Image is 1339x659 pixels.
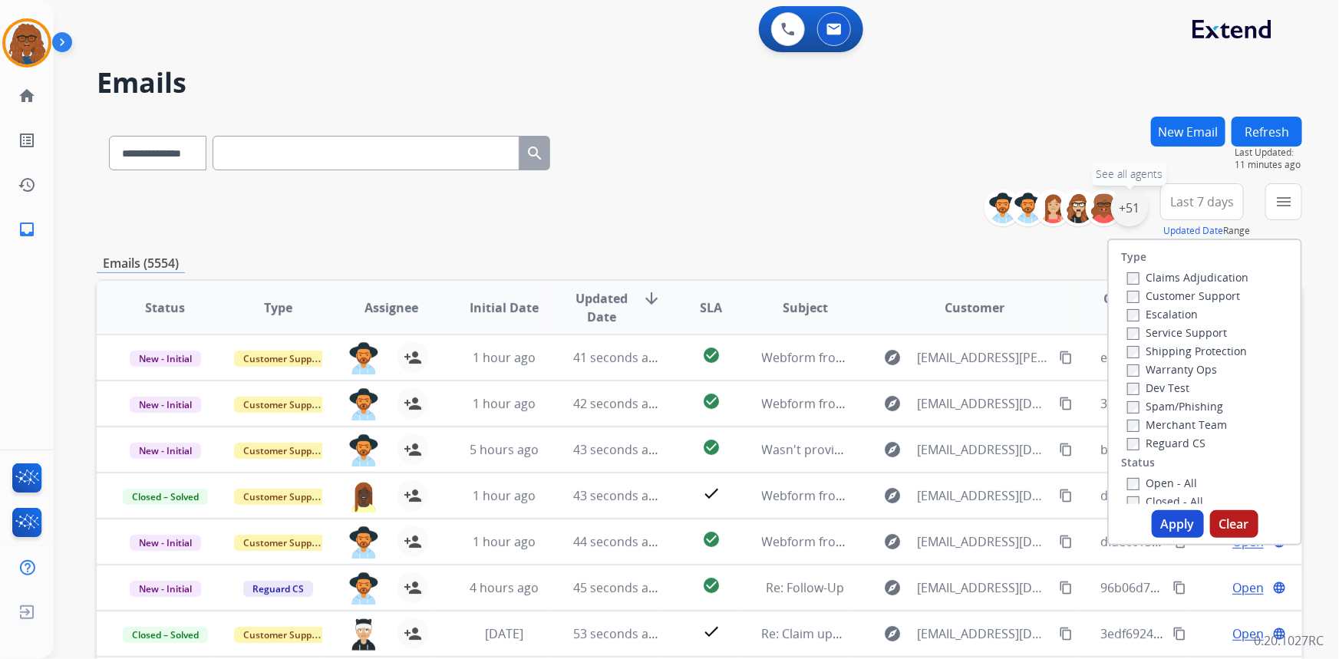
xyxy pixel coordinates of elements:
mat-icon: person_add [404,440,422,459]
mat-icon: check_circle [702,438,721,456]
span: 1 hour ago [473,487,536,504]
mat-icon: explore [884,578,902,597]
button: New Email [1151,117,1225,147]
mat-icon: person_add [404,578,422,597]
span: Re: Claim update [762,625,859,642]
span: Closed – Solved [123,627,208,643]
span: eb2628b6-0660-45c4-9c3f-748871b19fea [1100,349,1331,366]
label: Warranty Ops [1127,362,1217,377]
label: Customer Support [1127,288,1240,303]
button: Refresh [1232,117,1302,147]
mat-icon: content_copy [1059,351,1073,364]
label: Merchant Team [1127,417,1227,432]
img: agent-avatar [348,572,379,605]
input: Shipping Protection [1127,346,1139,358]
span: Webform from [EMAIL_ADDRESS][DOMAIN_NAME] on [DATE] [762,533,1110,550]
mat-icon: language [1272,581,1286,595]
mat-icon: person_add [404,348,422,367]
span: Customer Support [234,397,334,413]
span: 43 seconds ago [573,441,663,458]
span: [EMAIL_ADDRESS][DOMAIN_NAME] [918,624,1051,643]
span: be0addbc-7909-421a-801f-cee9ecb4be22 [1100,441,1336,458]
span: Last Updated: [1235,147,1302,159]
span: Initial Date [470,298,539,317]
mat-icon: explore [884,348,902,367]
span: 1 hour ago [473,349,536,366]
span: Subject [783,298,828,317]
mat-icon: check_circle [702,576,721,595]
input: Closed - All [1127,496,1139,509]
span: [EMAIL_ADDRESS][DOMAIN_NAME] [918,578,1051,597]
span: Customer Support [234,443,334,459]
mat-icon: arrow_downward [642,289,661,308]
button: Clear [1210,510,1258,538]
label: Shipping Protection [1127,344,1247,358]
span: 3edf6924-1585-47ac-b999-389d3f3c0322 [1100,625,1331,642]
span: New - Initial [130,351,201,367]
mat-icon: content_copy [1172,581,1186,595]
input: Reguard CS [1127,438,1139,450]
span: [EMAIL_ADDRESS][DOMAIN_NAME] [918,486,1051,505]
mat-icon: content_copy [1172,627,1186,641]
span: 32a575ed-4782-4315-80af-28165af5ca06 [1100,395,1331,412]
button: Last 7 days [1160,183,1244,220]
span: Range [1163,224,1250,237]
span: New - Initial [130,581,201,597]
mat-icon: person_add [404,532,422,551]
span: New - Initial [130,443,201,459]
mat-icon: content_copy [1059,535,1073,549]
span: Customer [945,298,1005,317]
label: Closed - All [1127,494,1203,509]
span: 44 seconds ago [573,533,663,550]
mat-icon: explore [884,394,902,413]
mat-icon: person_add [404,394,422,413]
mat-icon: inbox [18,220,36,239]
mat-icon: content_copy [1059,397,1073,410]
mat-icon: language [1272,627,1286,641]
label: Open - All [1127,476,1197,490]
input: Merchant Team [1127,420,1139,432]
p: Emails (5554) [97,254,185,273]
span: Status [145,298,185,317]
input: Service Support [1127,328,1139,340]
mat-icon: list_alt [18,131,36,150]
img: agent-avatar [348,342,379,374]
mat-icon: person_add [404,486,422,505]
label: Status [1121,455,1155,470]
span: Reguard CS [243,581,313,597]
span: Assignee [364,298,418,317]
span: Last 7 days [1170,199,1234,205]
span: Customer Support [234,489,334,505]
span: Type [264,298,292,317]
span: 43 seconds ago [573,487,663,504]
button: Apply [1152,510,1204,538]
span: dfaecc15-d0b6-4de0-a18a-ccb6c2e6b2a9 [1100,533,1334,550]
span: New - Initial [130,397,201,413]
mat-icon: content_copy [1059,443,1073,456]
span: [DATE] [485,625,523,642]
input: Dev Test [1127,383,1139,395]
span: Open [1232,578,1264,597]
span: Webform from [EMAIL_ADDRESS][DOMAIN_NAME] on [DATE] [762,487,1110,504]
span: 45 seconds ago [573,579,663,596]
p: 0.20.1027RC [1254,631,1324,650]
img: agent-avatar [348,618,379,651]
mat-icon: check_circle [702,392,721,410]
span: 96b06d7f-98ff-4685-828b-55232cba0511 [1100,579,1331,596]
span: [EMAIL_ADDRESS][DOMAIN_NAME] [918,532,1051,551]
mat-icon: check [702,622,721,641]
img: agent-avatar [348,434,379,466]
img: agent-avatar [348,526,379,559]
span: 53 seconds ago [573,625,663,642]
mat-icon: check_circle [702,346,721,364]
span: Customer Support [234,627,334,643]
mat-icon: check [702,484,721,502]
mat-icon: content_copy [1059,627,1073,641]
mat-icon: person_add [404,624,422,643]
span: Open [1232,624,1264,643]
h2: Emails [97,68,1302,98]
mat-icon: explore [884,624,902,643]
label: Spam/Phishing [1127,399,1223,414]
img: avatar [5,21,48,64]
mat-icon: history [18,176,36,194]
